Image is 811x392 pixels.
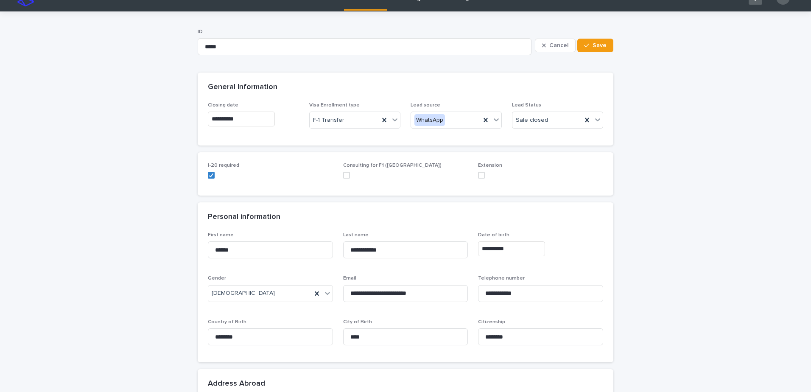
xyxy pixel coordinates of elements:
button: Save [577,39,613,52]
span: Date of birth [478,232,509,238]
span: Lead Status [512,103,541,108]
span: Lead source [411,103,440,108]
span: Email [343,276,356,281]
h2: Address Abroad [208,379,265,389]
span: Country of Birth [208,319,246,325]
span: Extension [478,163,502,168]
span: First name [208,232,234,238]
span: Last name [343,232,369,238]
span: Sale closed [516,116,548,125]
span: Citizenship [478,319,505,325]
h2: Personal information [208,213,280,222]
button: Cancel [535,39,576,52]
span: F-1 Transfer [313,116,344,125]
span: Consulting for F1 ([GEOGRAPHIC_DATA]) [343,163,442,168]
span: City of Birth [343,319,372,325]
span: I-20 required [208,163,239,168]
span: Closing date [208,103,238,108]
span: Visa Enrollment type [309,103,360,108]
span: Telephone number [478,276,525,281]
span: Gender [208,276,226,281]
span: ID [198,29,203,34]
span: Save [593,42,607,48]
h2: General Information [208,83,277,92]
span: [DEMOGRAPHIC_DATA] [212,289,275,298]
div: WhatsApp [414,114,445,126]
span: Cancel [549,42,568,48]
